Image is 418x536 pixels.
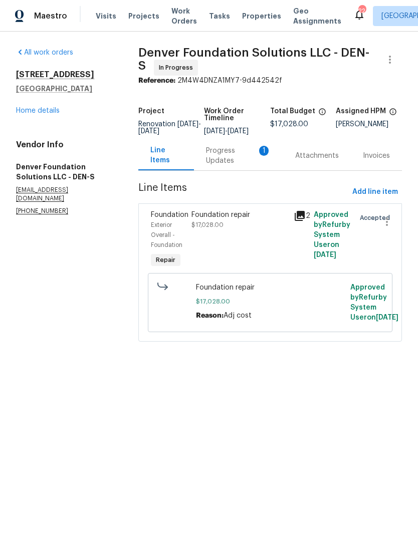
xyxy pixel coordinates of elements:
span: Exterior Overall - Foundation [151,222,182,248]
div: Invoices [363,151,390,161]
button: Add line item [348,183,402,201]
span: Add line item [352,186,398,198]
span: Adj cost [224,312,252,319]
span: Work Orders [171,6,197,26]
span: Tasks [209,13,230,20]
span: Visits [96,11,116,21]
h5: Work Order Timeline [204,108,270,122]
span: [DATE] [204,128,225,135]
span: - [204,128,249,135]
span: [DATE] [177,121,198,128]
h5: Denver Foundation Solutions LLC - DEN-S [16,162,114,182]
div: 22 [358,6,365,16]
span: Geo Assignments [293,6,341,26]
div: Attachments [295,151,339,161]
span: $17,028.00 [270,121,308,128]
div: 1 [259,146,269,156]
div: Foundation repair [191,210,287,220]
h5: Assigned HPM [336,108,386,115]
span: Reason: [196,312,224,319]
h4: Vendor Info [16,140,114,150]
span: Accepted [360,213,394,223]
span: $17,028.00 [191,222,224,228]
span: Denver Foundation Solutions LLC - DEN-S [138,47,369,72]
span: Maestro [34,11,67,21]
span: [DATE] [228,128,249,135]
span: Renovation [138,121,201,135]
span: In Progress [159,63,197,73]
span: [DATE] [376,314,398,321]
span: Projects [128,11,159,21]
span: $17,028.00 [196,297,344,307]
span: Approved by Refurby System User on [350,284,398,321]
span: The total cost of line items that have been proposed by Opendoor. This sum includes line items th... [318,108,326,121]
div: [PERSON_NAME] [336,121,402,128]
span: Foundation repair [196,283,344,293]
a: All work orders [16,49,73,56]
span: [DATE] [138,128,159,135]
span: Properties [242,11,281,21]
span: Approved by Refurby System User on [314,211,350,258]
h5: Project [138,108,164,115]
span: [DATE] [314,251,336,258]
b: Reference: [138,77,175,84]
div: Progress Updates [206,146,271,166]
span: - [138,121,201,135]
a: Home details [16,107,60,114]
span: Foundation [151,211,188,218]
div: 2M4W4DNZA1MY7-9d442542f [138,76,402,86]
h5: Total Budget [270,108,315,115]
span: Line Items [138,183,348,201]
span: Repair [152,255,179,265]
span: The hpm assigned to this work order. [389,108,397,121]
div: 2 [294,210,308,222]
div: Line Items [150,145,182,165]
